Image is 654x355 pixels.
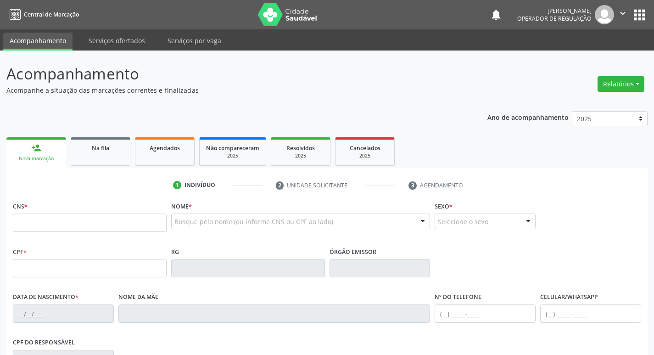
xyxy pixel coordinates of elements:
span: Operador de regulação [517,15,592,23]
span: Resolvidos [286,144,315,152]
p: Ano de acompanhamento [487,111,569,123]
button: Relatórios [598,76,644,92]
button: notifications [490,8,503,21]
div: person_add [31,143,41,153]
div: Indivíduo [184,181,215,189]
span: Na fila [92,144,109,152]
p: Acompanhamento [6,62,455,85]
label: Nome da mãe [118,290,158,304]
span: Busque pelo nome (ou informe CNS ou CPF ao lado) [174,217,333,226]
span: Cancelados [350,144,380,152]
div: 2025 [206,152,259,159]
input: (__) _____-_____ [435,304,536,323]
button: apps [632,7,648,23]
span: Agendados [150,144,180,152]
label: Data de nascimento [13,290,78,304]
span: Não compareceram [206,144,259,152]
p: Acompanhe a situação das marcações correntes e finalizadas [6,85,455,95]
div: 2025 [278,152,324,159]
label: Nome [171,199,192,214]
input: __/__/____ [13,304,114,323]
button:  [614,5,632,24]
input: (__) _____-_____ [540,304,641,323]
img: img [595,5,614,24]
label: Órgão emissor [330,245,376,259]
label: CNS [13,199,28,214]
div: 1 [173,181,181,189]
a: Acompanhamento [3,33,73,51]
span: Central de Marcação [24,11,79,18]
a: Serviços ofertados [82,33,151,49]
label: RG [171,245,179,259]
label: Sexo [435,199,453,214]
span: Selecione o sexo [438,217,488,226]
a: Serviços por vaga [161,33,228,49]
div: 2025 [342,152,388,159]
label: Nº do Telefone [435,290,481,304]
a: Central de Marcação [6,7,79,22]
i:  [618,8,628,18]
label: CPF [13,245,27,259]
div: [PERSON_NAME] [517,7,592,15]
label: Celular/WhatsApp [540,290,598,304]
div: Nova marcação [13,155,60,162]
label: CPF do responsável [13,336,75,350]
